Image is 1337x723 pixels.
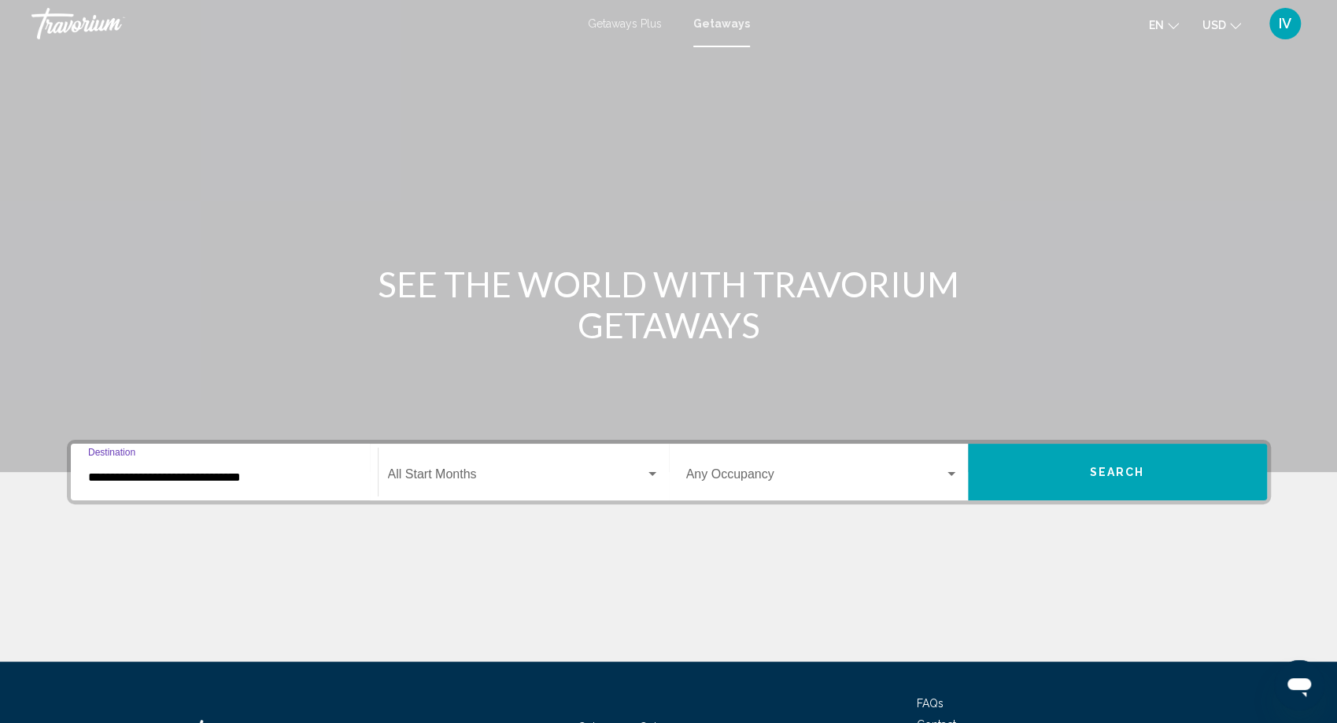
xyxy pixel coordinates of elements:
a: Getaways Plus [588,17,662,30]
span: Search [1090,467,1145,479]
span: USD [1202,19,1226,31]
button: User Menu [1265,7,1306,40]
a: Travorium [31,8,572,39]
span: en [1149,19,1164,31]
button: Change language [1149,13,1179,36]
button: Search [968,444,1267,500]
button: Change currency [1202,13,1241,36]
div: Search widget [71,444,1267,500]
a: FAQs [917,697,944,710]
iframe: Кнопка запуска окна обмена сообщениями [1274,660,1324,710]
span: IV [1279,16,1291,31]
a: Getaways [693,17,750,30]
h1: SEE THE WORLD WITH TRAVORIUM GETAWAYS [374,264,964,345]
